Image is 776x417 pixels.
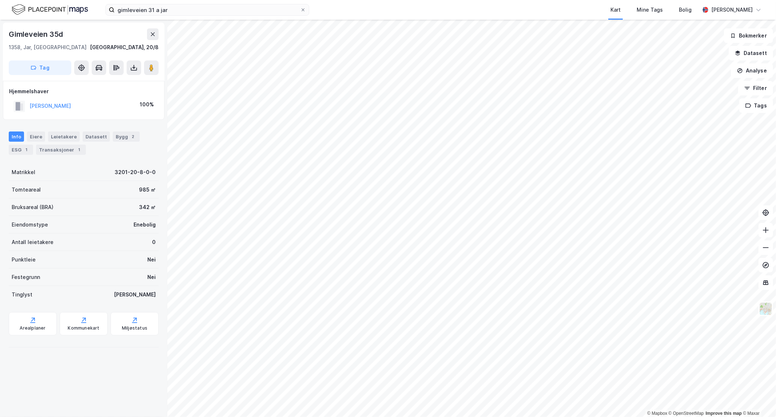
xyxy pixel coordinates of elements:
div: ESG [9,145,33,155]
div: 342 ㎡ [139,203,156,212]
div: Bruksareal (BRA) [12,203,53,212]
div: Nei [147,255,156,264]
div: Tinglyst [12,290,32,299]
div: Leietakere [48,131,80,142]
input: Søk på adresse, matrikkel, gårdeiere, leietakere eller personer [115,4,300,15]
div: Datasett [83,131,110,142]
div: 1 [23,146,30,153]
div: Miljøstatus [122,325,147,331]
div: Tomteareal [12,185,41,194]
div: [PERSON_NAME] [114,290,156,299]
div: Bolig [679,5,692,14]
div: Eiere [27,131,45,142]
a: Improve this map [706,411,742,416]
button: Analyse [731,63,773,78]
div: Eiendomstype [12,220,48,229]
div: Kontrollprogram for chat [740,382,776,417]
div: 0 [152,238,156,247]
div: Punktleie [12,255,36,264]
div: Kommunekart [68,325,99,331]
button: Datasett [729,46,773,60]
div: 1 [76,146,83,153]
div: Bygg [113,131,140,142]
div: Gimleveien 35d [9,28,64,40]
div: Hjemmelshaver [9,87,158,96]
img: Z [759,302,773,316]
div: 985 ㎡ [139,185,156,194]
div: [GEOGRAPHIC_DATA], 20/8 [90,43,159,52]
div: Antall leietakere [12,238,53,247]
div: Mine Tags [637,5,663,14]
div: 2 [130,133,137,140]
div: Enebolig [134,220,156,229]
div: Transaksjoner [36,145,86,155]
div: [PERSON_NAME] [711,5,753,14]
img: logo.f888ab2527a4732fd821a326f86c7f29.svg [12,3,88,16]
div: Info [9,131,24,142]
div: Nei [147,273,156,282]
button: Tag [9,60,71,75]
div: Arealplaner [20,325,45,331]
div: 1358, Jar, [GEOGRAPHIC_DATA] [9,43,87,52]
div: Kart [610,5,621,14]
button: Filter [738,81,773,95]
button: Bokmerker [724,28,773,43]
div: 100% [140,100,154,109]
iframe: Chat Widget [740,382,776,417]
a: Mapbox [647,411,667,416]
a: OpenStreetMap [669,411,704,416]
button: Tags [739,98,773,113]
div: Matrikkel [12,168,35,177]
div: 3201-20-8-0-0 [115,168,156,177]
div: Festegrunn [12,273,40,282]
